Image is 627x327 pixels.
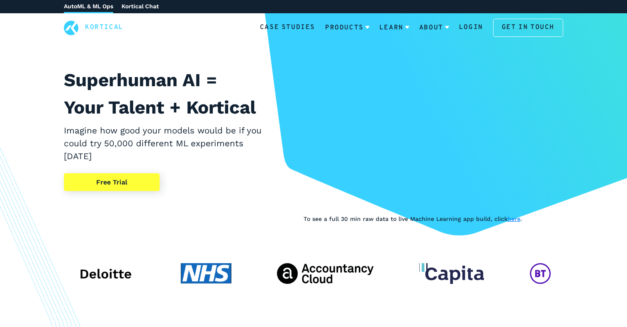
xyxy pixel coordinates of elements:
[508,216,520,222] a: here
[459,22,483,33] a: Login
[181,263,231,284] img: NHS client logo
[493,19,563,37] a: Get in touch
[304,214,563,223] p: To see a full 30 min raw data to live Machine Learning app build, click .
[64,66,264,121] h1: Superhuman AI = Your Talent + Kortical
[64,124,264,163] h2: Imagine how good your models would be if you could try 50,000 different ML experiments [DATE]
[379,17,409,39] a: Learn
[325,17,369,39] a: Products
[419,263,484,284] img: Capita client logo
[277,263,374,284] img: The Accountancy Cloud client logo
[85,22,124,33] a: Kortical
[76,263,135,284] img: Deloitte client logo
[304,66,563,212] iframe: YouTube video player
[530,263,551,284] img: BT Global Services client logo
[260,22,315,33] a: Case Studies
[64,173,160,191] a: Free Trial
[419,17,449,39] a: About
